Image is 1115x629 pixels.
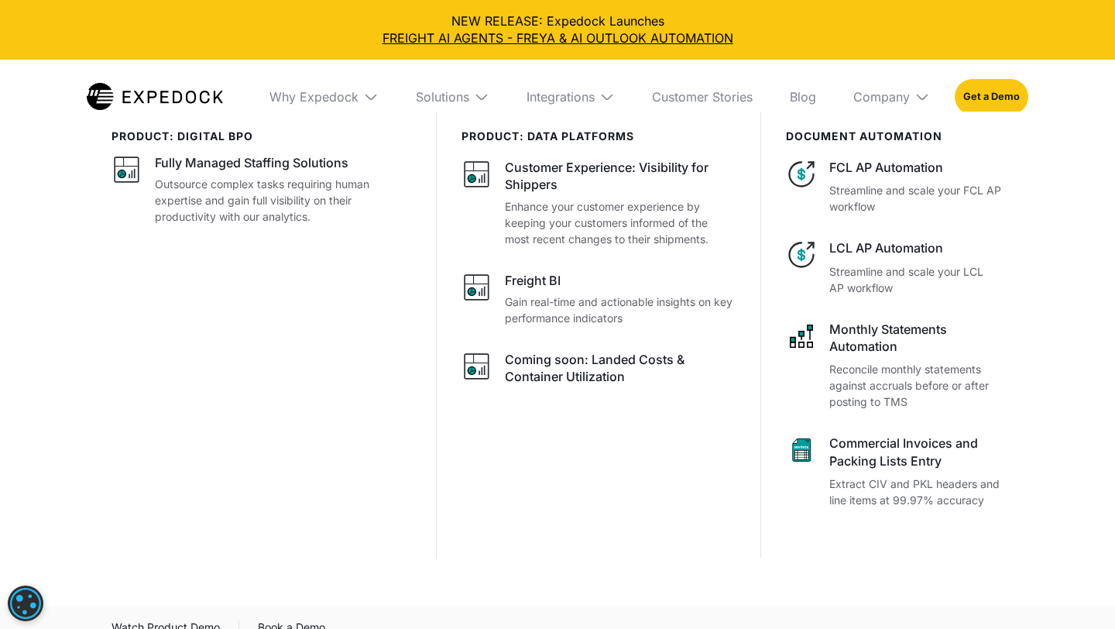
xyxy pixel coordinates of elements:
[829,239,1003,256] div: LCL AP Automation
[786,321,1003,411] a: Monthly Statements AutomationReconcile monthly statements against accruals before or after postin...
[786,159,1003,215] a: FCL AP AutomationStreamline and scale your FCL AP workflow
[829,435,1003,469] div: Commercial Invoices and Packing Lists Entry
[257,60,391,134] div: Why Expedock
[461,159,736,247] a: Customer Experience: Visibility for ShippersEnhance your customer experience by keeping your cust...
[111,130,411,143] div: product: digital bpo
[955,79,1028,115] a: Get a Demo
[841,60,942,134] div: Company
[12,12,1103,47] div: NEW RELEASE: Expedock Launches
[849,462,1115,629] iframe: Chat Widget
[829,476,1003,508] p: Extract CIV and PKL headers and line items at 99.97% accuracy
[416,89,469,105] div: Solutions
[403,60,502,134] div: Solutions
[505,198,736,247] p: Enhance your customer experience by keeping your customers informed of the most recent changes to...
[786,435,1003,508] a: Commercial Invoices and Packing Lists EntryExtract CIV and PKL headers and line items at 99.97% a...
[505,294,736,326] p: Gain real-time and actionable insights on key performance indicators
[777,60,829,134] a: Blog
[829,321,1003,356] div: Monthly Statements Automation
[155,154,348,171] div: Fully Managed Staffing Solutions
[786,130,1003,143] div: document automation
[12,29,1103,46] a: FREIGHT AI AGENTS - FREYA & AI OUTLOOK AUTOMATION
[527,89,595,105] div: Integrations
[461,130,736,143] div: PRODUCT: data platforms
[853,89,910,105] div: Company
[786,239,1003,295] a: LCL AP AutomationStreamline and scale your LCL AP workflow
[829,182,1003,215] p: Streamline and scale your FCL AP workflow
[269,89,359,105] div: Why Expedock
[829,263,1003,296] p: Streamline and scale your LCL AP workflow
[505,159,736,194] div: Customer Experience: Visibility for Shippers
[461,351,736,390] a: Coming soon: Landed Costs & Container Utilization
[829,159,1003,176] div: FCL AP Automation
[505,351,736,386] div: Coming soon: Landed Costs & Container Utilization
[640,60,765,134] a: Customer Stories
[111,154,411,225] a: Fully Managed Staffing SolutionsOutsource complex tasks requiring human expertise and gain full v...
[505,272,561,289] div: Freight BI
[155,176,411,225] p: Outsource complex tasks requiring human expertise and gain full visibility on their productivity ...
[461,272,736,326] a: Freight BIGain real-time and actionable insights on key performance indicators
[829,361,1003,410] p: Reconcile monthly statements against accruals before or after posting to TMS
[514,60,627,134] div: Integrations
